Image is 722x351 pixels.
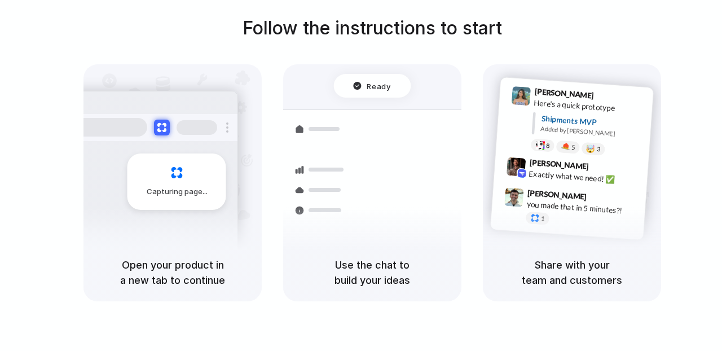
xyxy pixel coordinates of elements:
span: [PERSON_NAME] [527,186,587,203]
div: Here's a quick prototype [534,97,646,116]
div: Added by [PERSON_NAME] [540,124,644,141]
div: Exactly what we need! ✅ [529,168,641,187]
div: you made that in 5 minutes?! [526,198,639,217]
span: [PERSON_NAME] [529,156,589,173]
span: 5 [571,144,575,151]
h5: Open your product in a new tab to continue [97,257,248,288]
h5: Share with your team and customers [496,257,648,288]
h5: Use the chat to build your ideas [297,257,448,288]
span: 8 [546,142,550,148]
h1: Follow the instructions to start [243,15,502,42]
span: 9:47 AM [590,192,613,205]
span: 9:42 AM [592,161,615,175]
span: Capturing page [147,186,209,198]
div: Shipments MVP [541,113,645,131]
span: Ready [367,80,391,91]
span: 1 [541,216,545,222]
span: [PERSON_NAME] [534,85,594,102]
span: 3 [597,146,601,152]
div: 🤯 [586,144,596,153]
span: 9:41 AM [597,91,620,104]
